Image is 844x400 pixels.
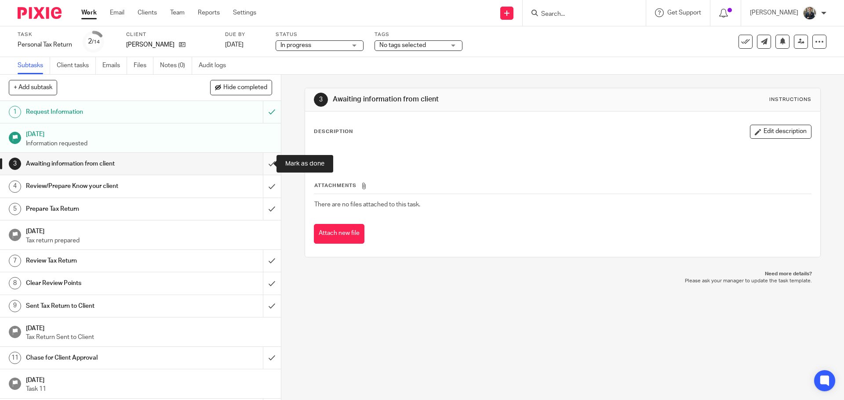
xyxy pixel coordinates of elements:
span: Attachments [314,183,357,188]
h1: [DATE] [26,128,272,139]
a: Subtasks [18,57,50,74]
a: Clients [138,8,157,17]
button: Attach new file [314,224,364,244]
label: Client [126,31,214,38]
div: 4 [9,180,21,193]
button: + Add subtask [9,80,57,95]
button: Edit description [750,125,811,139]
span: No tags selected [379,42,426,48]
div: 11 [9,352,21,364]
img: Headshot.jpg [803,6,817,20]
p: Need more details? [313,270,811,277]
p: Information requested [26,139,272,148]
div: 7 [9,255,21,267]
label: Task [18,31,72,38]
a: Emails [102,57,127,74]
h1: [DATE] [26,374,272,385]
div: 1 [9,106,21,118]
h1: Prepare Tax Return [26,202,178,216]
a: Client tasks [57,57,96,74]
a: Audit logs [199,57,233,74]
span: [DATE] [225,42,244,48]
span: Hide completed [223,84,267,91]
h1: Review/Prepare Know your client [26,180,178,193]
a: Files [134,57,153,74]
a: Team [170,8,185,17]
small: /14 [92,40,100,44]
span: Get Support [667,10,701,16]
h1: [DATE] [26,225,272,236]
div: 3 [9,158,21,170]
label: Status [276,31,364,38]
label: Tags [375,31,462,38]
p: Tax Return Sent to Client [26,333,272,342]
h1: Sent Tax Return to Client [26,299,178,313]
div: 8 [9,277,21,289]
p: Tax return prepared [26,236,272,245]
p: Description [314,128,353,135]
input: Search [540,11,619,18]
a: Work [81,8,97,17]
p: [PERSON_NAME] [126,40,175,49]
div: 5 [9,203,21,215]
div: 9 [9,300,21,312]
p: Task 11 [26,385,272,393]
h1: Request Information [26,105,178,119]
div: 2 [88,36,100,47]
button: Hide completed [210,80,272,95]
span: In progress [280,42,311,48]
a: Settings [233,8,256,17]
div: 3 [314,93,328,107]
h1: Awaiting information from client [26,157,178,170]
img: Pixie [18,7,62,19]
p: [PERSON_NAME] [750,8,798,17]
h1: Clear Review Points [26,277,178,290]
span: There are no files attached to this task. [314,202,420,208]
h1: Awaiting information from client [333,95,582,104]
a: Notes (0) [160,57,192,74]
p: Please ask your manager to update the task template. [313,277,811,285]
div: Instructions [769,96,811,103]
div: Personal Tax Return [18,40,72,49]
label: Due by [225,31,265,38]
h1: Review Tax Return [26,254,178,267]
h1: [DATE] [26,322,272,333]
a: Email [110,8,124,17]
h1: Chase for Client Approval [26,351,178,364]
a: Reports [198,8,220,17]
